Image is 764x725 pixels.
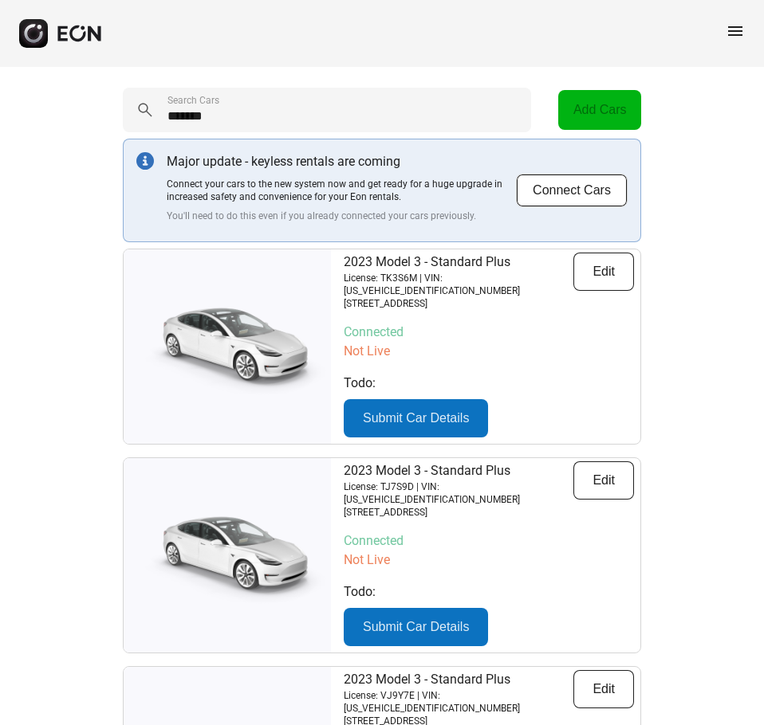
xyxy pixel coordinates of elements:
span: menu [726,22,745,41]
p: Todo: [344,374,634,393]
p: Not Live [344,342,634,361]
img: info [136,152,154,170]
p: License: VJ9Y7E | VIN: [US_VEHICLE_IDENTIFICATION_NUMBER] [344,689,573,715]
img: car [124,504,331,607]
p: 2023 Model 3 - Standard Plus [344,461,573,480]
p: [STREET_ADDRESS] [344,297,573,310]
p: Todo: [344,582,634,602]
button: Submit Car Details [344,608,488,646]
p: [STREET_ADDRESS] [344,506,573,519]
p: Connected [344,323,634,342]
p: Connected [344,531,634,551]
p: 2023 Model 3 - Standard Plus [344,670,573,689]
button: Edit [573,461,634,500]
p: 2023 Model 3 - Standard Plus [344,253,573,272]
p: License: TJ7S9D | VIN: [US_VEHICLE_IDENTIFICATION_NUMBER] [344,480,573,506]
p: Not Live [344,551,634,570]
label: Search Cars [167,94,219,107]
p: Connect your cars to the new system now and get ready for a huge upgrade in increased safety and ... [167,178,516,203]
p: Major update - keyless rentals are coming [167,152,516,171]
p: License: TK3S6M | VIN: [US_VEHICLE_IDENTIFICATION_NUMBER] [344,272,573,297]
p: You'll need to do this even if you already connected your cars previously. [167,210,516,222]
img: car [124,295,331,398]
button: Edit [573,253,634,291]
button: Edit [573,670,634,708]
button: Connect Cars [516,174,628,207]
button: Submit Car Details [344,399,488,437]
